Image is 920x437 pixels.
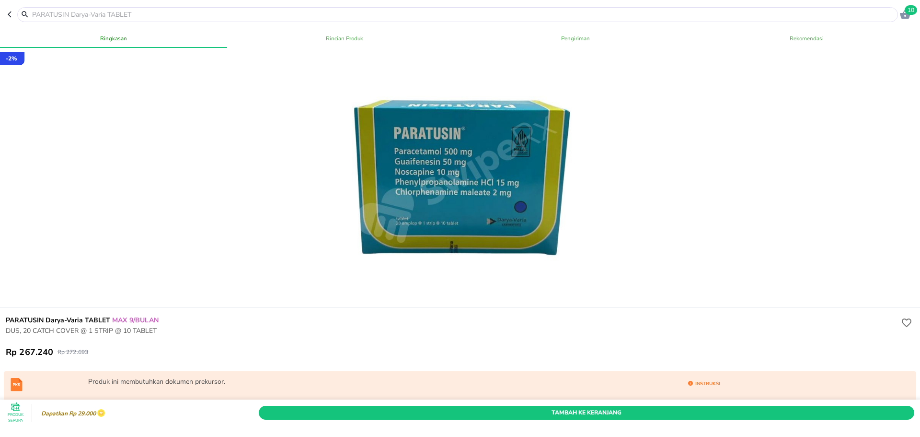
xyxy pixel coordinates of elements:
span: 10 [905,5,917,15]
p: Produk Serupa [6,412,25,424]
span: Ringkasan [4,34,223,43]
button: Instruksi [686,378,723,390]
span: Tambah Ke Keranjang [266,408,907,418]
span: Pengiriman [466,34,685,43]
button: 10 [898,7,912,22]
span: Instruksi [689,380,720,389]
p: Rp 272.693 [57,348,89,356]
p: Rp 267.240 [6,346,54,358]
input: PARATUSIN Darya-Varia TABLET [31,10,896,20]
img: prekursor-icon.04a7e01b.svg [11,378,23,391]
h6: PARATUSIN Darya-Varia TABLET [6,315,899,326]
p: Produk ini membutuhkan dokumen prekursor. [86,378,682,385]
span: Rincian Produk [235,34,454,43]
button: Produk Serupa [6,403,25,423]
span: Rekomendasi [697,34,916,43]
p: - 2 % [6,54,17,63]
button: Tambah Ke Keranjang [259,406,914,420]
p: DUS, 20 CATCH COVER @ 1 STRIP @ 10 TABLET [6,326,899,336]
span: MAX 9/BULAN [110,316,159,325]
p: Dapatkan Rp 29.000 [39,410,96,417]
